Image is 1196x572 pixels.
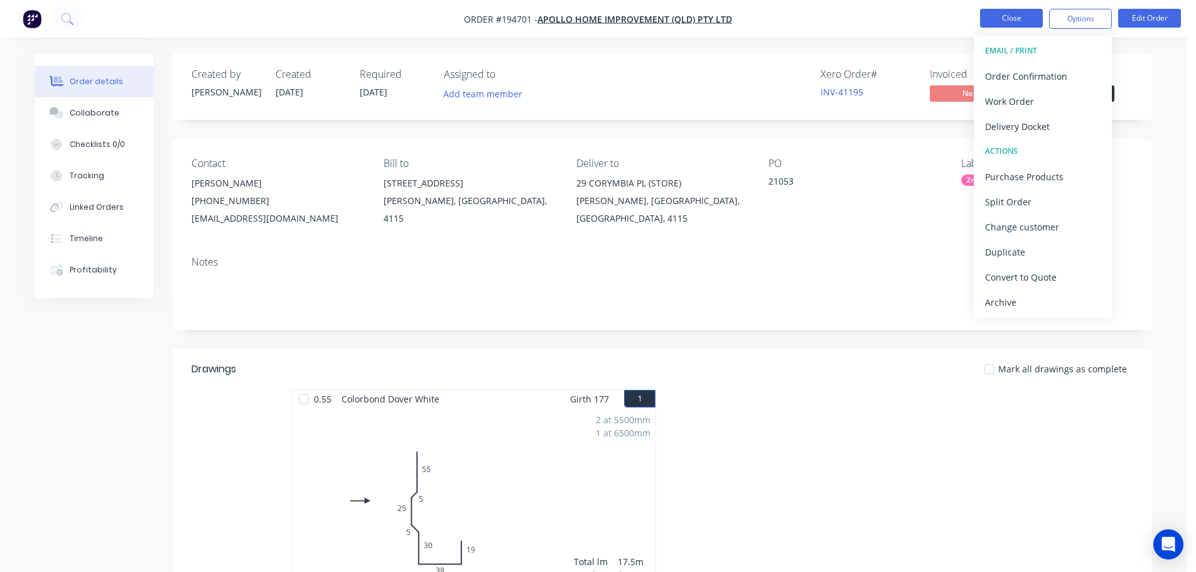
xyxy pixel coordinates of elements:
[337,390,444,408] span: Colorbond Dover White
[360,68,429,80] div: Required
[576,175,748,192] div: 29 CORYMBIA PL (STORE)
[70,76,123,87] div: Order details
[276,86,303,98] span: [DATE]
[985,243,1101,261] div: Duplicate
[384,158,556,170] div: Bill to
[35,129,154,160] button: Checklists 0/0
[464,13,537,25] span: Order #194701 -
[384,175,556,227] div: [STREET_ADDRESS][PERSON_NAME], [GEOGRAPHIC_DATA], 4115
[821,86,863,98] a: INV-41195
[624,390,655,407] button: 1
[596,413,650,426] div: 2 at 5500mm
[35,97,154,129] button: Collaborate
[1153,529,1183,559] div: Open Intercom Messenger
[985,293,1101,311] div: Archive
[70,233,103,244] div: Timeline
[985,92,1101,111] div: Work Order
[576,158,748,170] div: Deliver to
[437,85,529,102] button: Add team member
[70,264,117,276] div: Profitability
[191,192,364,210] div: [PHONE_NUMBER]
[309,390,337,408] span: 0.55
[23,9,41,28] img: Factory
[980,9,1043,28] button: Close
[985,67,1101,85] div: Order Confirmation
[70,107,119,119] div: Collaborate
[191,175,364,192] div: [PERSON_NAME]
[35,223,154,254] button: Timeline
[576,175,748,227] div: 29 CORYMBIA PL (STORE)[PERSON_NAME], [GEOGRAPHIC_DATA], [GEOGRAPHIC_DATA], 4115
[930,68,1024,80] div: Invoiced
[618,555,650,568] div: 17.5m
[191,362,236,377] div: Drawings
[570,390,609,408] span: Girth 177
[191,256,1133,268] div: Notes
[537,13,732,25] a: Apollo Home Improvement (QLD) Pty Ltd
[70,139,125,150] div: Checklists 0/0
[384,175,556,192] div: [STREET_ADDRESS]
[985,43,1101,59] div: EMAIL / PRINT
[276,68,345,80] div: Created
[985,168,1101,186] div: Purchase Products
[191,175,364,227] div: [PERSON_NAME][PHONE_NUMBER][EMAIL_ADDRESS][DOMAIN_NAME]
[821,68,915,80] div: Xero Order #
[596,426,650,440] div: 1 at 6500mm
[360,86,387,98] span: [DATE]
[961,175,1002,186] div: 2nd Run
[576,192,748,227] div: [PERSON_NAME], [GEOGRAPHIC_DATA], [GEOGRAPHIC_DATA], 4115
[574,555,608,568] div: Total lm
[384,192,556,227] div: [PERSON_NAME], [GEOGRAPHIC_DATA], 4115
[985,117,1101,136] div: Delivery Docket
[961,158,1133,170] div: Labels
[35,66,154,97] button: Order details
[985,143,1101,159] div: ACTIONS
[444,68,569,80] div: Assigned to
[768,158,940,170] div: PO
[191,158,364,170] div: Contact
[985,268,1101,286] div: Convert to Quote
[191,85,261,99] div: [PERSON_NAME]
[998,362,1127,375] span: Mark all drawings as complete
[768,175,925,192] div: 21053
[1118,9,1181,28] button: Edit Order
[985,218,1101,236] div: Change customer
[35,160,154,192] button: Tracking
[191,68,261,80] div: Created by
[985,193,1101,211] div: Split Order
[70,202,124,213] div: Linked Orders
[70,170,104,181] div: Tracking
[35,192,154,223] button: Linked Orders
[1049,9,1112,29] button: Options
[191,210,364,227] div: [EMAIL_ADDRESS][DOMAIN_NAME]
[444,85,529,102] button: Add team member
[35,254,154,286] button: Profitability
[930,85,1005,101] span: No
